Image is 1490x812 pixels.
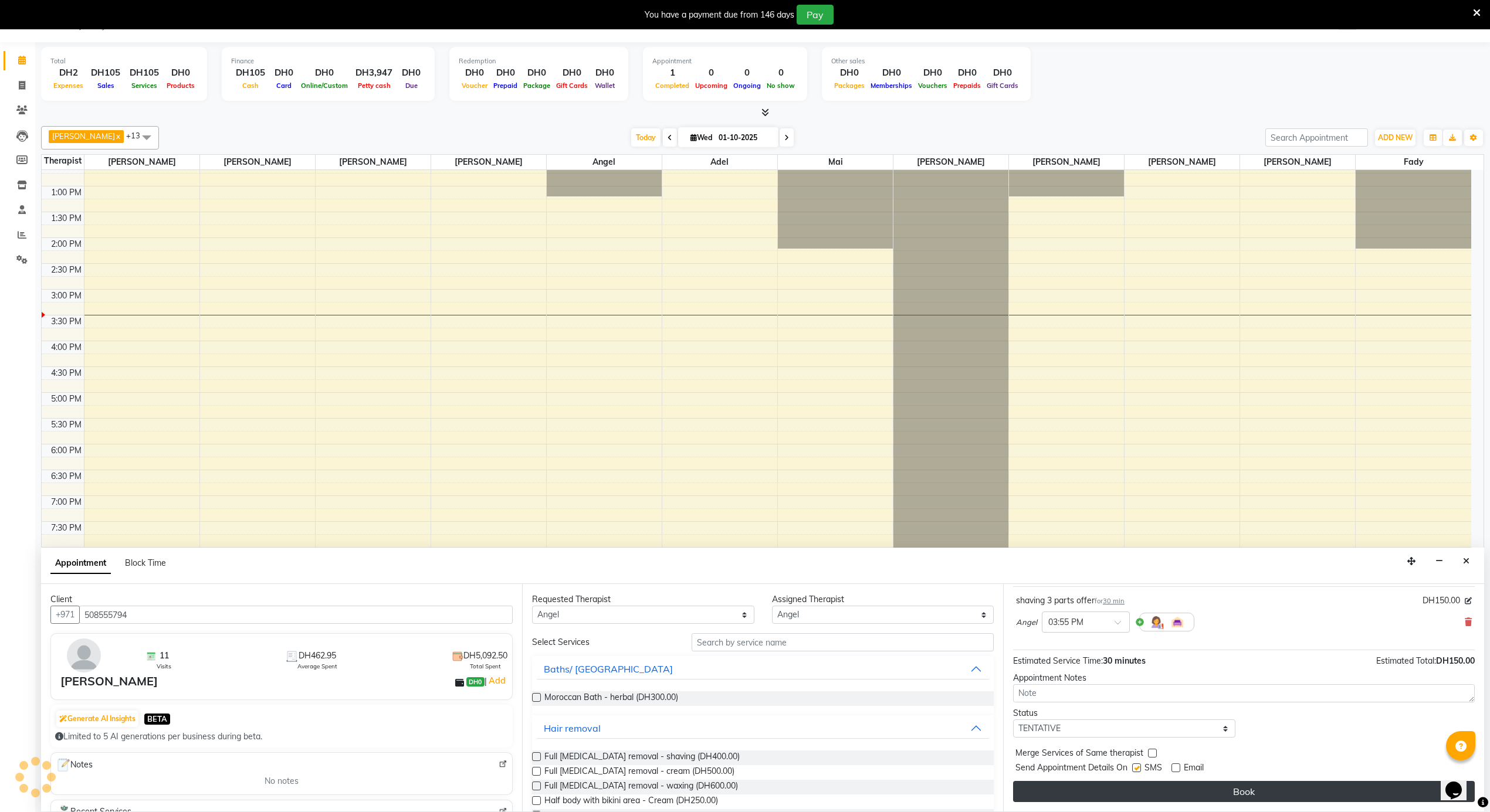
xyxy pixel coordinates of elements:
span: Full [MEDICAL_DATA] removal - waxing (DH600.00) [544,780,738,794]
span: Adel [662,155,777,169]
img: Interior.png [1170,615,1184,629]
span: Wallet [592,81,618,90]
div: DH0 [831,66,868,80]
span: Wed [688,133,715,142]
div: 0 [764,66,798,80]
span: Estimated Total: [1376,655,1436,666]
div: Appointment [652,56,798,66]
div: Requested Therapist [532,593,754,606]
button: Hair removal [537,718,989,739]
span: Voucher [459,81,490,90]
span: Online/Custom [298,81,351,90]
span: 30 minutes [1103,655,1146,666]
div: DH0 [164,66,198,80]
button: ADD NEW [1375,130,1415,146]
div: Finance [231,56,425,66]
span: Prepaid [490,81,520,90]
div: DH0 [270,66,298,80]
span: Mai [778,155,893,169]
iframe: chat widget [1441,765,1478,800]
div: DH0 [490,66,520,80]
span: [PERSON_NAME] [431,155,546,169]
div: [PERSON_NAME] [60,672,158,690]
div: Total [50,56,198,66]
div: DH105 [231,66,270,80]
span: Send Appointment Details On [1015,762,1127,776]
div: DH0 [553,66,591,80]
span: Petty cash [355,81,394,90]
div: 2:00 PM [49,238,84,250]
input: Search Appointment [1265,128,1368,147]
div: 6:00 PM [49,444,84,457]
div: DH0 [950,66,984,80]
span: | [485,674,507,688]
div: You have a payment due from 146 days [645,9,794,21]
span: Appointment [50,553,111,574]
div: 6:30 PM [49,470,84,483]
span: Gift Cards [984,81,1021,90]
div: 4:30 PM [49,367,84,379]
span: Merge Services of Same therapist [1015,747,1143,762]
span: Memberships [868,81,915,90]
div: DH105 [86,66,125,80]
button: Generate AI Insights [56,711,138,727]
div: DH0 [868,66,915,80]
div: Assigned Therapist [772,593,994,606]
i: Edit price [1465,597,1472,604]
span: [PERSON_NAME] [84,155,199,169]
span: Products [164,81,198,90]
div: 1 [652,66,692,80]
span: Estimated Service Time: [1013,655,1103,666]
span: +13 [126,131,149,140]
div: DH0 [520,66,553,80]
div: DH0 [591,66,619,80]
button: +971 [50,606,80,624]
div: 4:00 PM [49,341,84,354]
span: DH0 [466,677,484,687]
span: Ongoing [730,81,764,90]
img: Hairdresser.png [1149,615,1163,629]
div: 3:00 PM [49,290,84,302]
span: 30 min [1103,597,1125,605]
span: BETA [144,714,170,725]
div: Client [50,593,513,606]
div: Hair removal [544,721,601,735]
span: Full [MEDICAL_DATA] removal - shaving (DH400.00) [544,750,740,765]
div: DH105 [125,66,164,80]
span: [PERSON_NAME] [1125,155,1240,169]
div: DH0 [984,66,1021,80]
span: Full [MEDICAL_DATA] removal - cream (DH500.00) [544,765,734,780]
div: DH0 [298,66,351,80]
a: x [115,131,120,141]
div: DH0 [915,66,950,80]
span: Upcoming [692,81,730,90]
div: Status [1013,707,1235,719]
span: Completed [652,81,692,90]
div: Other sales [831,56,1021,66]
span: Due [402,81,421,90]
div: Select Services [523,636,683,648]
span: Today [631,128,661,147]
span: Fady [1356,155,1471,169]
span: Gift Cards [553,81,591,90]
div: DH0 [397,66,425,80]
span: Angel [547,155,662,169]
img: avatar [67,638,101,672]
span: Services [128,81,160,90]
span: Visits [157,662,171,671]
span: Sales [94,81,117,90]
div: Therapist [42,155,84,167]
div: DH3,947 [351,66,397,80]
span: [PERSON_NAME] [1240,155,1355,169]
span: Total Spent [470,662,501,671]
button: Baths/ [GEOGRAPHIC_DATA] [537,658,989,680]
span: Vouchers [915,81,950,90]
span: [PERSON_NAME] [893,155,1008,169]
div: Limited to 5 AI generations per business during beta. [55,731,508,743]
div: 3:30 PM [49,315,84,328]
div: Baths/ [GEOGRAPHIC_DATA] [544,662,673,676]
span: Half body with bikini area - Cream (DH250.00) [544,794,718,809]
span: Package [520,81,553,90]
input: Search by Name/Mobile/Email/Code [79,606,513,624]
span: [PERSON_NAME] [1009,155,1124,169]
